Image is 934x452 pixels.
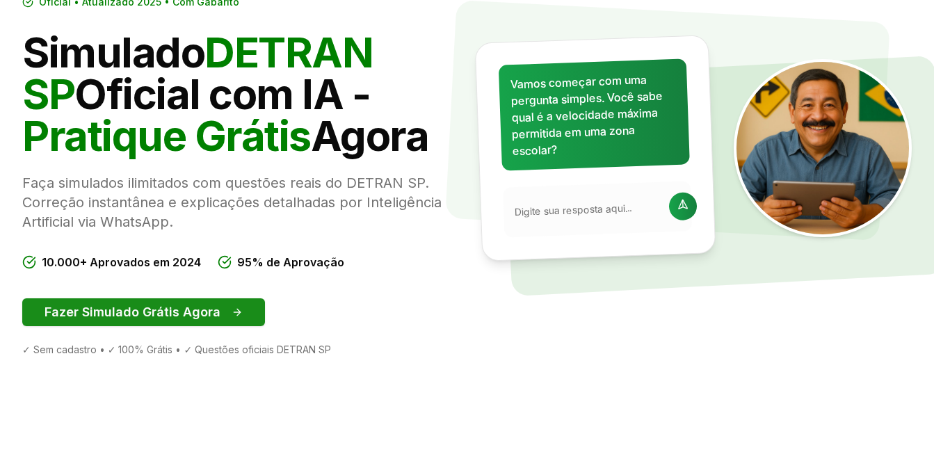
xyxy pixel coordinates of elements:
[42,254,201,271] span: 10.000+ Aprovados em 2024
[22,31,456,156] h1: Simulado Oficial com IA - Agora
[510,70,678,159] p: Vamos começar com uma pergunta simples. Você sabe qual é a velocidade máxima permitida em uma zon...
[22,27,373,119] span: DETRAN SP
[22,173,456,232] p: Faça simulados ilimitados com questões reais do DETRAN SP. Correção instantânea e explicações det...
[734,59,912,237] img: Tio Trânsito
[22,343,456,357] div: ✓ Sem cadastro • ✓ 100% Grátis • ✓ Questões oficiais DETRAN SP
[22,298,265,326] button: Fazer Simulado Grátis Agora
[22,111,311,161] span: Pratique Grátis
[514,200,661,219] input: Digite sua resposta aqui...
[237,254,344,271] span: 95% de Aprovação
